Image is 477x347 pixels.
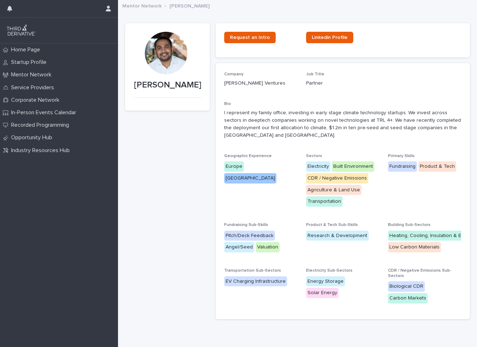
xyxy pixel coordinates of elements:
[306,196,343,207] div: Transportation
[306,223,358,227] span: Product & Tech Sub-Skills
[388,223,431,227] span: Building Sub-Sectors
[8,46,46,53] p: Home Page
[224,80,297,87] p: [PERSON_NAME] Ventures
[8,97,65,104] p: Corporate Network
[306,80,379,87] p: Partner
[224,242,254,252] div: Angel/Seed
[8,122,75,129] p: Recorded Programming
[306,173,368,183] div: CDR / Negative Emissions
[388,268,451,278] span: CDR / Negative Emissions Sub-Sectors
[306,161,330,172] div: Electricity
[224,72,244,76] span: Company
[388,161,417,172] div: Fundraising
[8,147,75,154] p: Industry Resources Hub
[306,268,353,273] span: Electricity Sub-Sectors
[224,102,231,106] span: Bio
[8,84,60,91] p: Service Providers
[306,185,362,195] div: Agriculture & Land Use
[8,134,58,141] p: Opportunity Hub
[256,242,280,252] div: Valuation
[388,154,415,158] span: Primary Skills
[306,154,322,158] span: Sectors
[224,161,244,172] div: Europe
[224,223,268,227] span: Fundraising Sub-Skills
[388,281,425,292] div: Biological CDR
[224,276,287,287] div: EV Charging Infrastructure
[8,71,57,78] p: Mentor Network
[6,23,37,37] img: q0dI35fxT46jIlCv2fcp
[306,276,345,287] div: Energy Storage
[306,72,324,76] span: Job Title
[306,32,353,43] a: Linkedin Profile
[224,154,272,158] span: Geographic Experience
[230,35,270,40] span: Request an Intro
[224,231,275,241] div: Pitch/Deck Feedback
[332,161,374,172] div: Built Environment
[169,1,210,9] p: [PERSON_NAME]
[312,35,348,40] span: Linkedin Profile
[306,231,369,241] div: Research & Development
[224,32,276,43] a: Request an Intro
[306,288,339,298] div: Solar Energy
[224,109,461,139] p: I represent my family office, investing in early stage climate technology startups. We invest acr...
[8,109,82,116] p: In-Person Events Calendar
[388,293,428,303] div: Carbon Markets
[388,242,441,252] div: Low Carbon Materials
[224,268,281,273] span: Transportation Sub-Sectors
[134,80,201,90] p: [PERSON_NAME]
[224,173,276,183] div: [GEOGRAPHIC_DATA]
[8,59,52,66] p: Startup Profile
[122,1,162,9] p: Mentor Network
[418,161,456,172] div: Product & Tech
